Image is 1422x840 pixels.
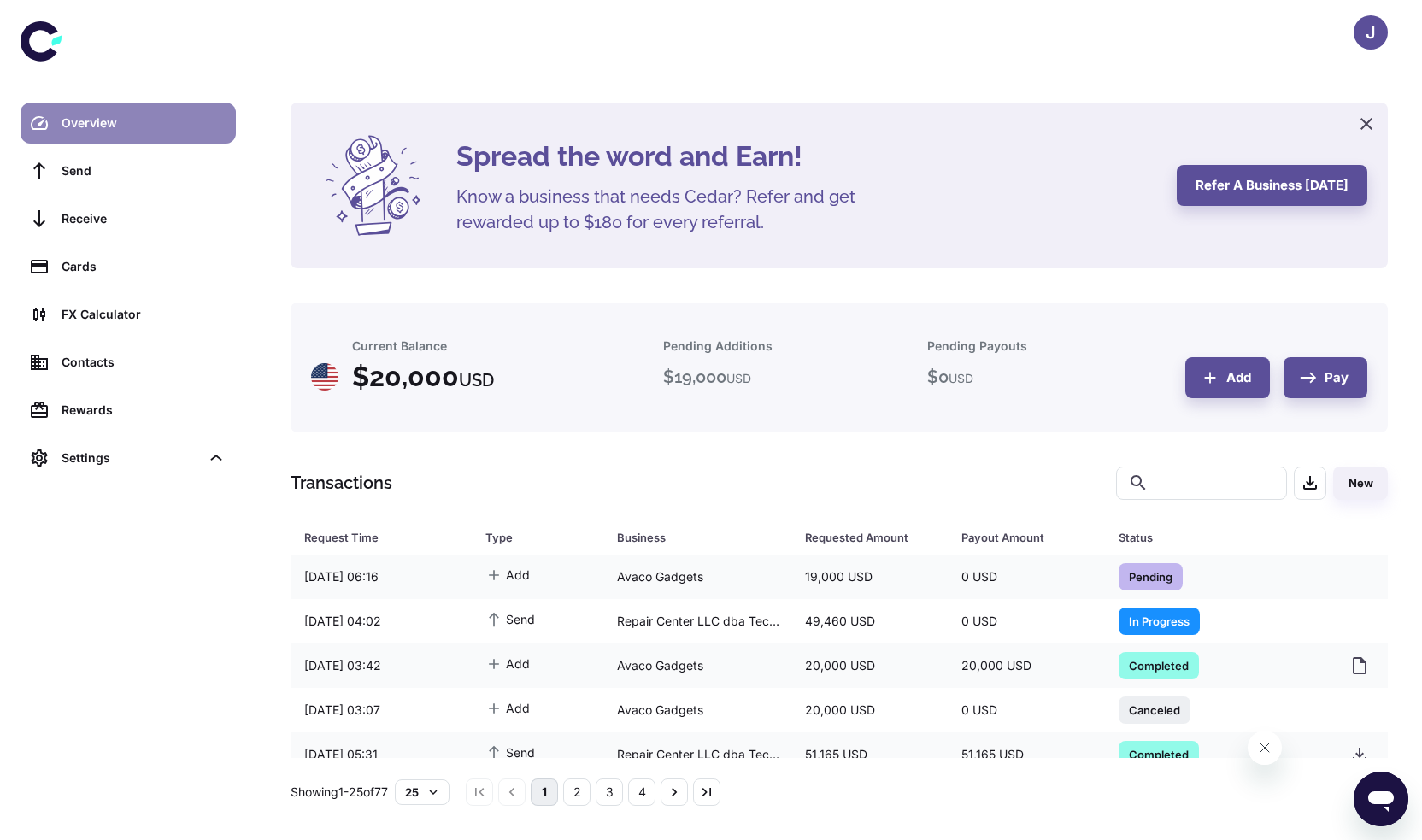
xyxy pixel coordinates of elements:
div: [DATE] 03:42 [291,649,472,682]
a: Contacts [21,342,236,383]
span: In Progress [1119,612,1200,629]
button: page 1 [531,778,558,806]
button: Go to page 2 [563,778,591,806]
button: J [1354,15,1388,50]
span: USD [726,371,751,385]
div: [DATE] 06:16 [291,561,472,593]
span: Type [485,526,596,549]
span: Request Time [304,526,465,549]
h4: $ 20,000 [352,356,494,397]
div: 20,000 USD [791,694,948,726]
div: 0 USD [948,561,1104,593]
div: Avaco Gadgets [603,694,791,726]
span: Send [485,609,535,628]
span: USD [459,370,494,391]
h6: Pending Payouts [927,337,1027,355]
div: 51,165 USD [948,738,1104,771]
span: Completed [1119,745,1199,762]
div: 0 USD [948,694,1104,726]
div: Payout Amount [961,526,1075,549]
div: 51,165 USD [791,738,948,771]
span: USD [949,371,973,385]
div: 49,460 USD [791,605,948,637]
h6: Pending Additions [663,337,773,355]
h1: Transactions [291,470,392,496]
span: Add [485,565,530,584]
div: 20,000 USD [791,649,948,682]
span: Send [485,743,535,761]
span: Hi. Need any help? [10,12,123,26]
div: FX Calculator [62,305,226,324]
iframe: Close message [1248,731,1282,765]
a: Rewards [21,390,236,431]
div: Requested Amount [805,526,919,549]
span: Payout Amount [961,526,1097,549]
span: Canceled [1119,701,1190,718]
h4: Spread the word and Earn! [456,136,1156,177]
div: [DATE] 04:02 [291,605,472,637]
nav: pagination navigation [463,778,723,806]
div: Avaco Gadgets [603,649,791,682]
div: Cards [62,257,226,276]
div: Overview [62,114,226,132]
div: Settings [62,449,200,467]
span: Completed [1119,656,1199,673]
div: [DATE] 03:07 [291,694,472,726]
div: Repair Center LLC dba Tech defenders [603,605,791,637]
button: Go to last page [693,778,720,806]
iframe: Button to launch messaging window [1354,772,1408,826]
a: Cards [21,246,236,287]
button: New [1333,467,1388,500]
div: Send [62,162,226,180]
div: Rewards [62,401,226,420]
button: Go to page 3 [596,778,623,806]
span: Requested Amount [805,526,941,549]
div: Settings [21,438,236,479]
span: Add [485,654,530,673]
div: Receive [62,209,226,228]
button: Go to page 4 [628,778,655,806]
button: Go to next page [661,778,688,806]
div: [DATE] 05:31 [291,738,472,771]
button: Add [1185,357,1270,398]
div: 19,000 USD [791,561,948,593]
div: Contacts [62,353,226,372]
h5: $ 19,000 [663,364,751,390]
div: Request Time [304,526,443,549]
p: Showing 1-25 of 77 [291,783,388,802]
h5: $ 0 [927,364,973,390]
a: Overview [21,103,236,144]
div: Type [485,526,574,549]
div: 20,000 USD [948,649,1104,682]
h6: Current Balance [352,337,447,355]
a: Receive [21,198,236,239]
h5: Know a business that needs Cedar? Refer and get rewarded up to $180 for every referral. [456,184,884,235]
div: 0 USD [948,605,1104,637]
span: Status [1119,526,1318,549]
a: FX Calculator [21,294,236,335]
span: Add [485,698,530,717]
div: Avaco Gadgets [603,561,791,593]
a: Send [21,150,236,191]
span: Pending [1119,567,1183,584]
button: Refer a business [DATE] [1177,165,1367,206]
div: Repair Center LLC dba Tech defenders [603,738,791,771]
div: Status [1119,526,1296,549]
button: 25 [395,779,450,805]
button: Pay [1284,357,1367,398]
